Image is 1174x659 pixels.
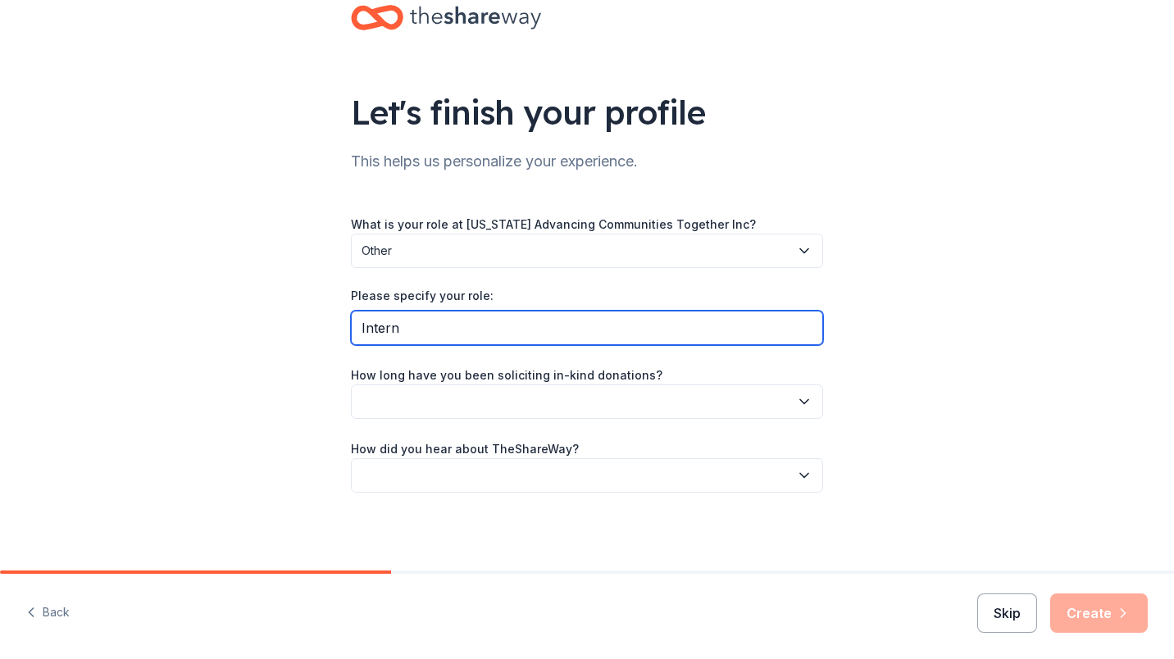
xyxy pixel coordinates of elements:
[351,148,823,175] div: This helps us personalize your experience.
[351,288,494,304] label: Please specify your role:
[351,367,662,384] label: How long have you been soliciting in-kind donations?
[351,441,579,457] label: How did you hear about TheShareWay?
[26,596,70,630] button: Back
[351,216,756,233] label: What is your role at [US_STATE] Advancing Communities Together Inc?
[977,593,1037,633] button: Skip
[351,89,823,135] div: Let's finish your profile
[351,234,823,268] button: Other
[362,241,789,261] span: Other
